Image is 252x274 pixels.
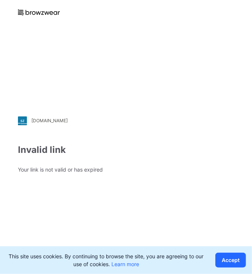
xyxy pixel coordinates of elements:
[31,118,68,124] div: [DOMAIN_NAME]
[18,116,27,125] img: stylezone-logo.562084cfcfab977791bfbf7441f1a819.svg
[111,261,139,267] a: Learn more
[18,116,234,125] a: [DOMAIN_NAME]
[215,253,246,268] button: Accept
[18,143,234,157] div: Invalid link
[6,252,206,268] p: This site uses cookies. By continuing to browse the site, you are agreeing to our use of cookies.
[18,9,60,15] img: browzwear-logo.e42bd6dac1945053ebaf764b6aa21510.svg
[18,166,234,173] div: Your link is not valid or has expired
